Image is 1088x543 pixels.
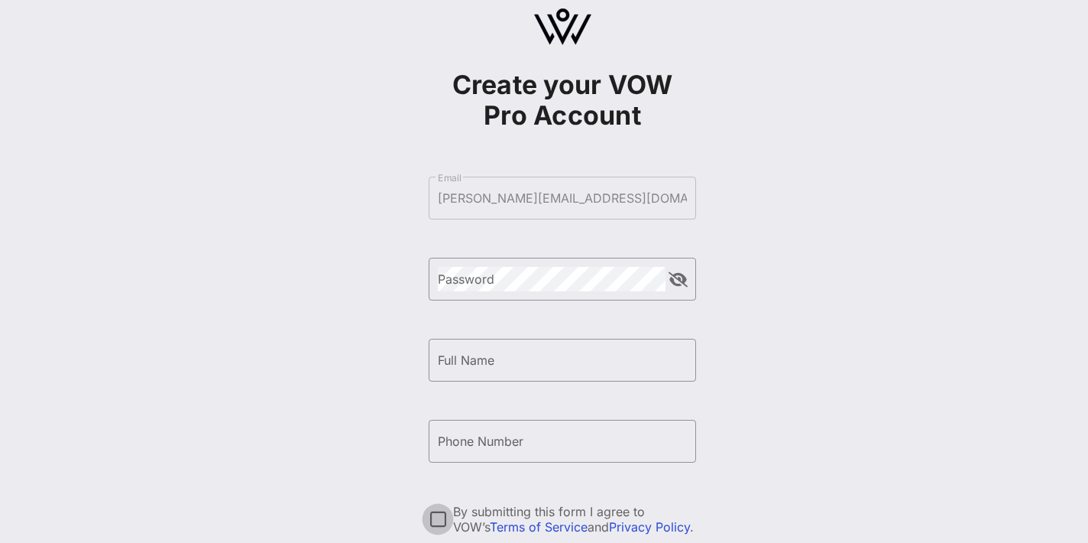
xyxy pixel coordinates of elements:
h1: Create your VOW Pro Account [429,70,696,131]
img: logo.svg [534,8,591,45]
a: Terms of Service [490,519,588,535]
div: By submitting this form I agree to VOW’s and . [453,504,696,535]
label: Email [438,172,461,184]
a: Privacy Policy [609,519,690,535]
button: append icon [669,272,688,288]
